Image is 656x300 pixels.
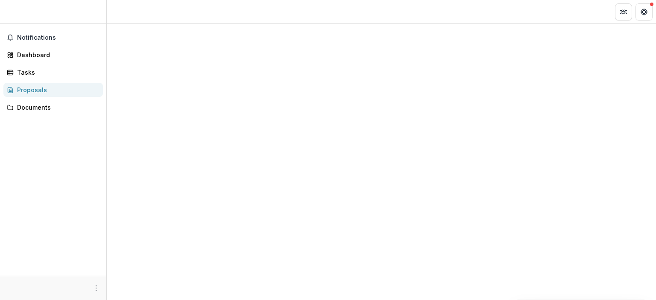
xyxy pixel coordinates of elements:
a: Documents [3,100,103,114]
button: Partners [615,3,632,20]
div: Tasks [17,68,96,77]
a: Tasks [3,65,103,79]
button: Get Help [635,3,653,20]
a: Dashboard [3,48,103,62]
div: Proposals [17,85,96,94]
a: Proposals [3,83,103,97]
button: More [91,283,101,293]
div: Documents [17,103,96,112]
div: Dashboard [17,50,96,59]
button: Notifications [3,31,103,44]
span: Notifications [17,34,100,41]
